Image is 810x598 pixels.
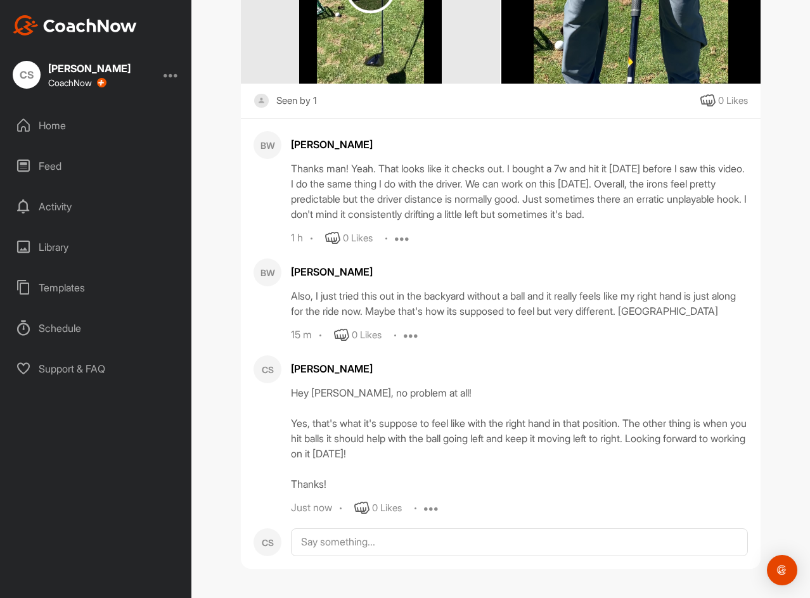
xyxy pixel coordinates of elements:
[291,385,748,492] div: Hey [PERSON_NAME], no problem at all! Yes, that's what it's suppose to feel like with the right h...
[276,93,317,109] div: Seen by 1
[291,137,748,152] div: [PERSON_NAME]
[13,15,137,35] img: CoachNow
[254,258,281,286] div: BW
[254,131,281,159] div: BW
[254,93,269,109] img: square_default-ef6cabf814de5a2bf16c804365e32c732080f9872bdf737d349900a9daf73cf9.png
[291,264,748,279] div: [PERSON_NAME]
[291,288,748,319] div: Also, I just tried this out in the backyard without a ball and it really feels like my right hand...
[352,328,382,343] div: 0 Likes
[767,555,797,585] div: Open Intercom Messenger
[7,110,186,141] div: Home
[13,61,41,89] div: CS
[291,502,332,514] div: Just now
[291,329,312,341] div: 15 m
[372,501,402,516] div: 0 Likes
[291,232,303,245] div: 1 h
[7,353,186,385] div: Support & FAQ
[7,312,186,344] div: Schedule
[7,272,186,303] div: Templates
[254,528,281,556] div: CS
[7,191,186,222] div: Activity
[7,150,186,182] div: Feed
[291,161,748,222] div: Thanks man! Yeah. That looks like it checks out. I bought a 7w and hit it [DATE] before I saw thi...
[254,355,281,383] div: CS
[48,78,106,88] div: CoachNow
[291,361,748,376] div: [PERSON_NAME]
[343,231,373,246] div: 0 Likes
[7,231,186,263] div: Library
[48,63,131,73] div: [PERSON_NAME]
[718,94,748,108] div: 0 Likes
